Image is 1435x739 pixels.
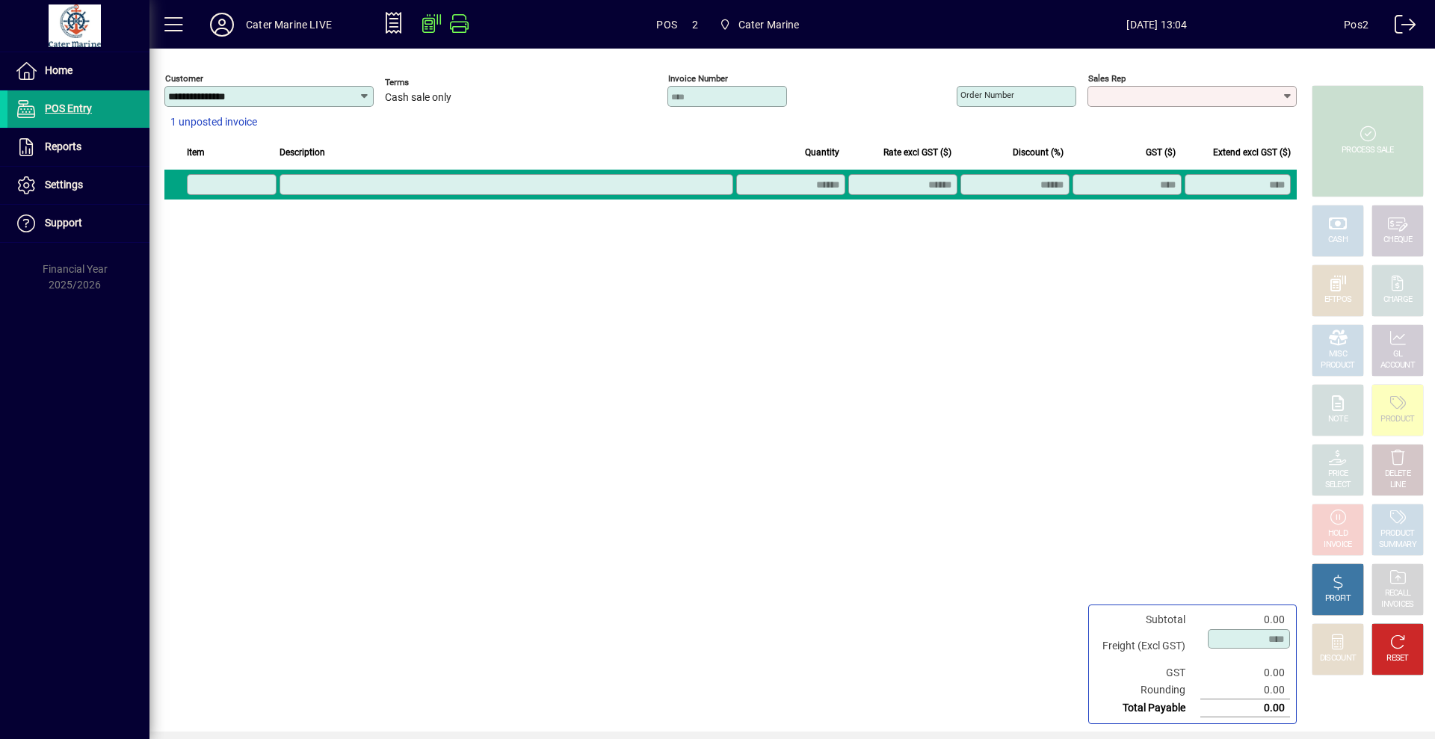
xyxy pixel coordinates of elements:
td: 0.00 [1200,611,1290,628]
span: Home [45,64,72,76]
div: CHEQUE [1383,235,1412,246]
button: 1 unposted invoice [164,109,263,136]
div: CHARGE [1383,294,1413,306]
a: Reports [7,129,149,166]
a: Logout [1383,3,1416,52]
span: Item [187,144,205,161]
span: Support [45,217,82,229]
span: Extend excl GST ($) [1213,144,1291,161]
span: Cash sale only [385,92,451,104]
div: PRICE [1328,469,1348,480]
span: Reports [45,140,81,152]
div: INVOICES [1381,599,1413,610]
td: 0.00 [1200,699,1290,717]
div: RECALL [1385,588,1411,599]
div: MISC [1329,349,1347,360]
a: Support [7,205,149,242]
div: Cater Marine LIVE [246,13,332,37]
div: ACCOUNT [1380,360,1415,371]
mat-label: Invoice number [668,73,728,84]
mat-label: Sales rep [1088,73,1126,84]
div: LINE [1390,480,1405,491]
td: Total Payable [1095,699,1200,717]
div: PROFIT [1325,593,1351,605]
div: GL [1393,349,1403,360]
span: POS [656,13,677,37]
div: HOLD [1328,528,1348,539]
span: 2 [692,13,698,37]
span: 1 unposted invoice [170,114,257,130]
span: Settings [45,179,83,191]
td: Freight (Excl GST) [1095,628,1200,664]
a: Home [7,52,149,90]
span: Quantity [805,144,839,161]
div: PROCESS SALE [1342,145,1394,156]
td: GST [1095,664,1200,681]
td: Subtotal [1095,611,1200,628]
td: 0.00 [1200,681,1290,699]
mat-label: Customer [165,73,203,84]
div: DELETE [1385,469,1410,480]
span: [DATE] 13:04 [970,13,1345,37]
span: Cater Marine [738,13,800,37]
span: Terms [385,78,475,87]
button: Profile [198,11,246,38]
a: Settings [7,167,149,204]
div: INVOICE [1324,539,1351,551]
div: CASH [1328,235,1348,246]
span: GST ($) [1146,144,1176,161]
div: NOTE [1328,414,1348,425]
td: 0.00 [1200,664,1290,681]
div: RESET [1386,653,1409,664]
span: POS Entry [45,102,92,114]
div: EFTPOS [1324,294,1352,306]
div: SUMMARY [1379,539,1416,551]
div: Pos2 [1344,13,1368,37]
mat-label: Order number [960,90,1014,100]
div: PRODUCT [1380,528,1414,539]
div: DISCOUNT [1320,653,1356,664]
span: Cater Marine [713,11,806,38]
td: Rounding [1095,681,1200,699]
span: Description [280,144,325,161]
div: PRODUCT [1380,414,1414,425]
div: SELECT [1325,480,1351,491]
span: Discount (%) [1013,144,1064,161]
div: PRODUCT [1321,360,1354,371]
span: Rate excl GST ($) [883,144,951,161]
